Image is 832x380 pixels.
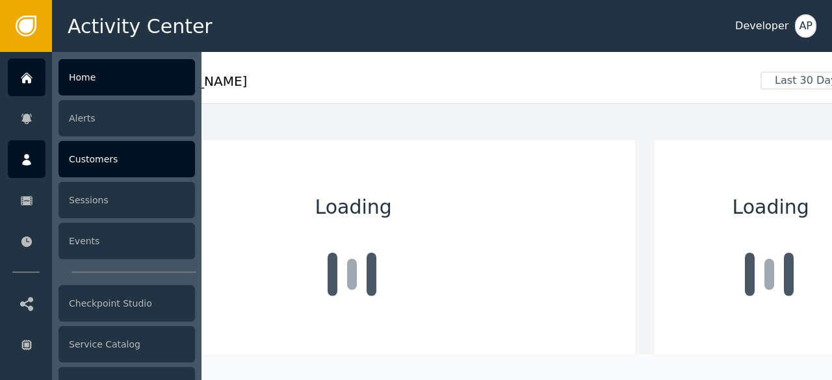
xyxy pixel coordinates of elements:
[8,285,195,322] a: Checkpoint Studio
[58,223,195,259] div: Events
[8,58,195,96] a: Home
[58,326,195,362] div: Service Catalog
[8,181,195,219] a: Sessions
[8,99,195,137] a: Alerts
[735,18,788,34] div: Developer
[733,192,809,222] span: Loading
[8,222,195,260] a: Events
[795,14,816,38] button: AP
[68,12,213,41] span: Activity Center
[8,325,195,363] a: Service Catalog
[71,71,751,100] div: Welcome , [PERSON_NAME]
[315,192,392,222] span: Loading
[58,141,195,177] div: Customers
[58,100,195,136] div: Alerts
[58,182,195,218] div: Sessions
[58,59,195,95] div: Home
[8,140,195,178] a: Customers
[58,285,195,322] div: Checkpoint Studio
